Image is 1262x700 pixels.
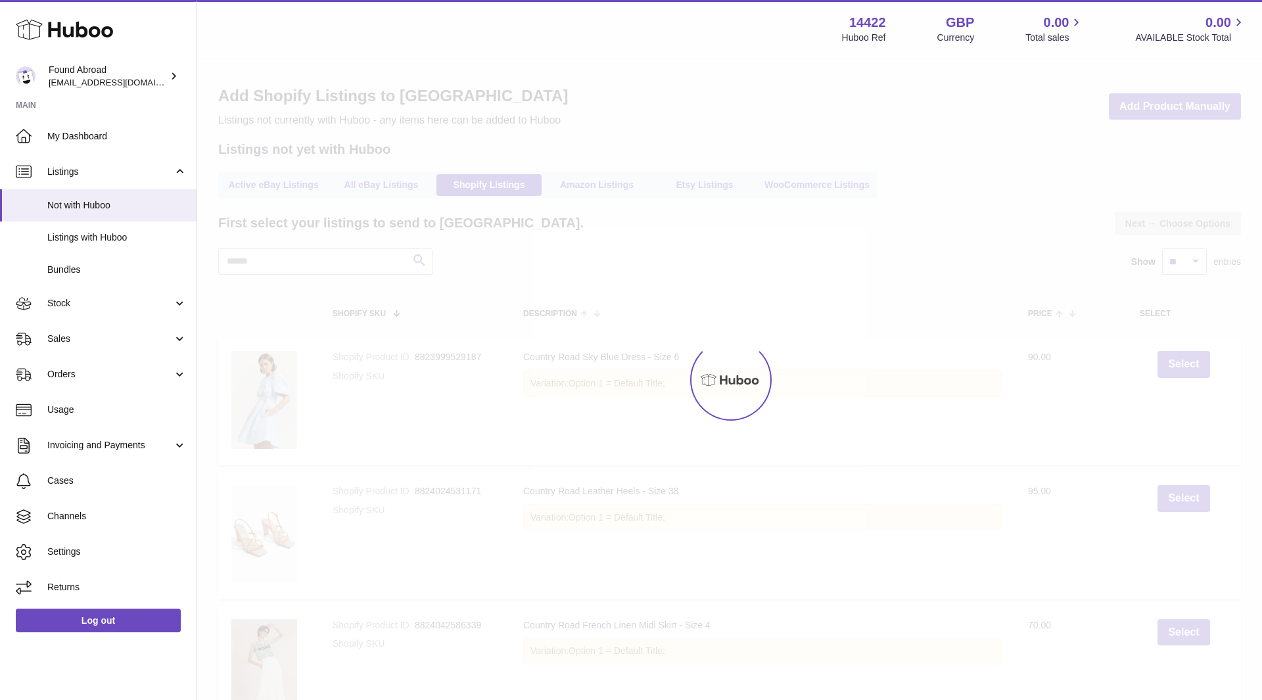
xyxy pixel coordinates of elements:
span: Listings [47,166,173,178]
span: Invoicing and Payments [47,439,173,452]
strong: GBP [946,14,974,32]
span: 0.00 [1044,14,1069,32]
span: Orders [47,368,173,381]
span: Usage [47,404,187,416]
span: Sales [47,333,173,345]
div: Huboo Ref [842,32,886,44]
span: Stock [47,297,173,310]
span: My Dashboard [47,130,187,143]
span: Not with Huboo [47,199,187,212]
span: Channels [47,510,187,523]
div: Currency [937,32,975,44]
img: hello@foundabroad.com [16,66,35,86]
span: Settings [47,546,187,558]
strong: 14422 [849,14,886,32]
span: Total sales [1025,32,1084,44]
span: Listings with Huboo [47,231,187,244]
span: Returns [47,581,187,594]
a: Log out [16,609,181,632]
span: Bundles [47,264,187,276]
span: Cases [47,475,187,487]
span: 0.00 [1205,14,1231,32]
span: [EMAIL_ADDRESS][DOMAIN_NAME] [49,77,193,87]
span: AVAILABLE Stock Total [1135,32,1246,44]
div: Found Abroad [49,64,167,89]
a: 0.00 Total sales [1025,14,1084,44]
a: 0.00 AVAILABLE Stock Total [1135,14,1246,44]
